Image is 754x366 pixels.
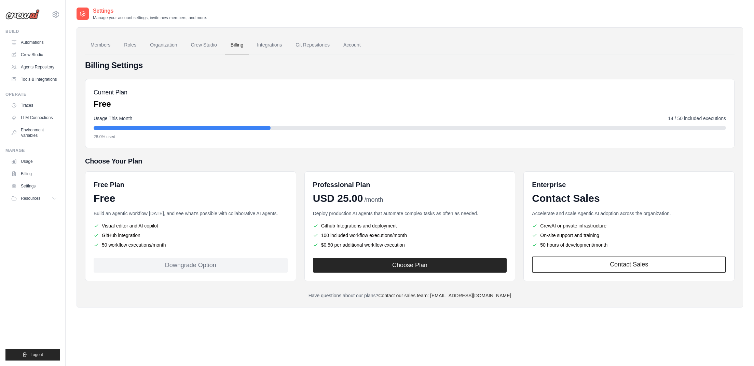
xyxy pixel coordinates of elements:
[8,156,60,167] a: Usage
[85,60,735,71] h4: Billing Settings
[186,36,222,54] a: Crew Studio
[8,37,60,48] a: Automations
[93,15,207,21] p: Manage your account settings, invite new members, and more.
[94,115,132,122] span: Usage This Month
[30,352,43,357] span: Logout
[5,29,60,34] div: Build
[668,115,726,122] span: 14 / 50 included executions
[8,193,60,204] button: Resources
[532,257,726,273] a: Contact Sales
[119,36,142,54] a: Roles
[5,9,40,19] img: Logo
[85,292,735,299] p: Have questions about our plans?
[5,148,60,153] div: Manage
[94,134,115,140] span: 28.0% used
[225,36,249,54] a: Billing
[532,232,726,239] li: On-site support and training
[8,74,60,85] a: Tools & Integrations
[93,7,207,15] h2: Settings
[94,241,288,248] li: 50 workflow executions/month
[8,100,60,111] a: Traces
[94,222,288,229] li: Visual editor and AI copilot
[8,125,60,141] a: Environment Variables
[5,92,60,97] div: Operate
[8,168,60,179] a: Billing
[5,349,60,361] button: Logout
[313,210,507,217] p: Deploy production AI agents that automate complex tasks as often as needed.
[364,195,383,205] span: /month
[532,241,726,248] li: 50 hours of development/month
[94,258,288,273] div: Downgrade Option
[313,258,507,273] button: Choose Plan
[532,192,726,205] div: Contact Sales
[94,99,127,109] p: Free
[290,36,335,54] a: Git Repositories
[313,241,507,248] li: $0.50 per additional workflow execution
[8,112,60,123] a: LLM Connections
[145,36,182,54] a: Organization
[94,88,127,97] h5: Current Plan
[378,293,511,298] a: Contact our sales team: [EMAIL_ADDRESS][DOMAIN_NAME]
[8,181,60,192] a: Settings
[338,36,366,54] a: Account
[8,49,60,60] a: Crew Studio
[94,210,288,217] p: Build an agentic workflow [DATE], and see what's possible with collaborative AI agents.
[85,156,735,166] h5: Choose Your Plan
[532,210,726,217] p: Accelerate and scale Agentic AI adoption across the organization.
[21,196,40,201] span: Resources
[313,222,507,229] li: Github Integrations and deployment
[8,62,60,73] a: Agents Repository
[532,222,726,229] li: CrewAI or private infrastructure
[313,192,363,205] span: USD 25.00
[94,192,288,205] div: Free
[94,180,124,189] h6: Free Plan
[532,180,726,189] h6: Enterprise
[313,232,507,239] li: 100 included workflow executions/month
[94,232,288,239] li: GitHub integration
[313,180,370,189] h6: Professional Plan
[85,36,116,54] a: Members
[251,36,287,54] a: Integrations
